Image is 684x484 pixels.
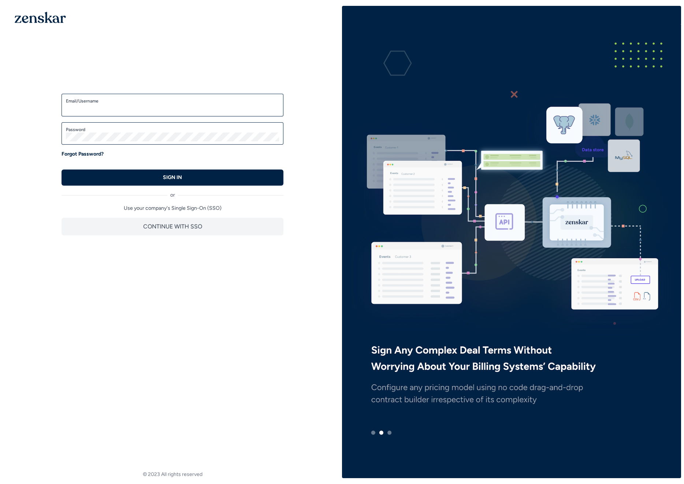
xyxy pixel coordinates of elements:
[62,205,283,212] p: Use your company's Single Sign-On (SSO)
[62,150,104,158] a: Forgot Password?
[163,174,182,181] p: SIGN IN
[342,24,681,459] img: e3ZQAAAMhDCM8y96E9JIIDxLgAABAgQIECBAgAABAgQyAoJA5mpDCRAgQIAAAQIECBAgQIAAAQIECBAgQKAsIAiU37edAAECB...
[62,218,283,235] button: CONTINUE WITH SSO
[3,471,342,478] footer: © 2023 All rights reserved
[66,127,279,133] label: Password
[66,98,279,104] label: Email/Username
[62,186,283,199] div: or
[62,170,283,186] button: SIGN IN
[15,12,66,23] img: 1OGAJ2xQqyY4LXKgY66KYq0eOWRCkrZdAb3gUhuVAqdWPZE9SRJmCz+oDMSn4zDLXe31Ii730ItAGKgCKgCCgCikA4Av8PJUP...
